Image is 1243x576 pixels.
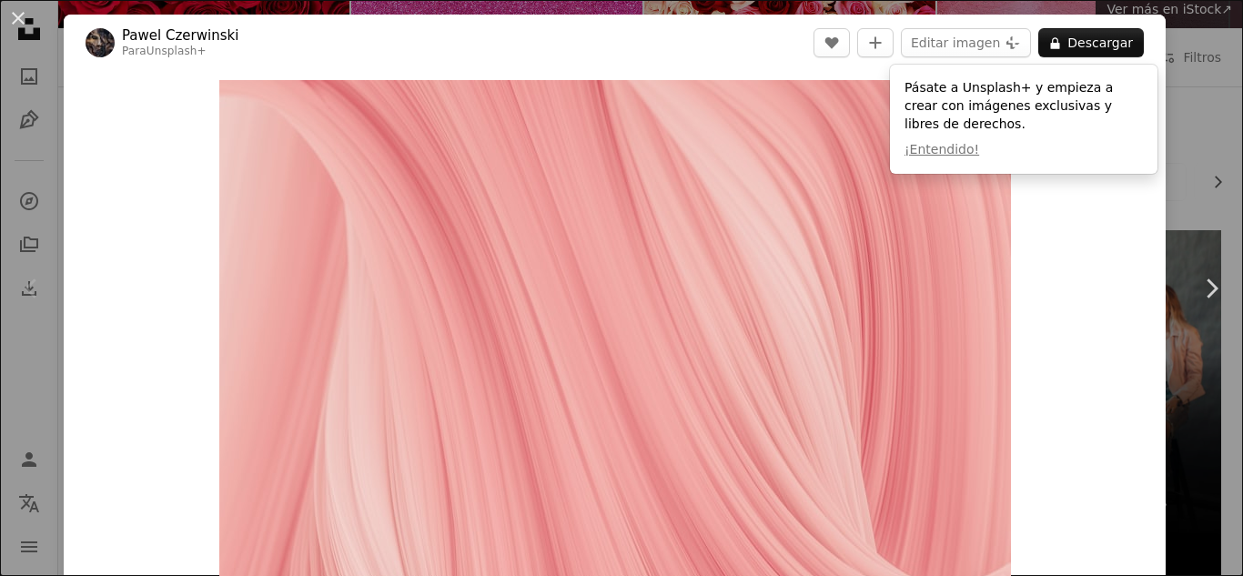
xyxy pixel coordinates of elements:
[814,28,850,57] button: Me gusta
[86,28,115,57] img: Ve al perfil de Pawel Czerwinski
[122,45,238,59] div: Para
[857,28,894,57] button: Añade a la colección
[1179,201,1243,376] a: Siguiente
[901,28,1031,57] button: Editar imagen
[1038,28,1144,57] button: Descargar
[890,65,1157,174] div: Pásate a Unsplash+ y empieza a crear con imágenes exclusivas y libres de derechos.
[122,26,238,45] a: Pawel Czerwinski
[147,45,207,57] a: Unsplash+
[904,141,979,159] button: ¡Entendido!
